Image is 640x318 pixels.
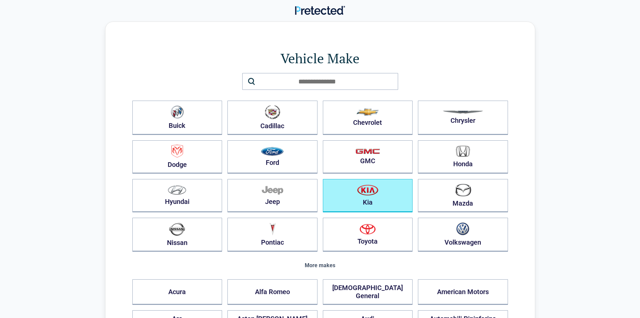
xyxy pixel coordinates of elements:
[323,279,413,305] button: [DEMOGRAPHIC_DATA] General
[418,279,508,305] button: American Motors
[132,179,222,212] button: Hyundai
[323,179,413,212] button: Kia
[132,101,222,135] button: Buick
[132,49,508,68] h1: Vehicle Make
[132,262,508,269] div: More makes
[227,279,317,305] button: Alfa Romeo
[323,101,413,135] button: Chevrolet
[418,101,508,135] button: Chrysler
[323,218,413,252] button: Toyota
[418,218,508,252] button: Volkswagen
[227,140,317,174] button: Ford
[227,218,317,252] button: Pontiac
[132,279,222,305] button: Acura
[227,179,317,212] button: Jeep
[132,140,222,174] button: Dodge
[132,218,222,252] button: Nissan
[418,179,508,212] button: Mazda
[227,101,317,135] button: Cadillac
[323,140,413,174] button: GMC
[418,140,508,174] button: Honda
